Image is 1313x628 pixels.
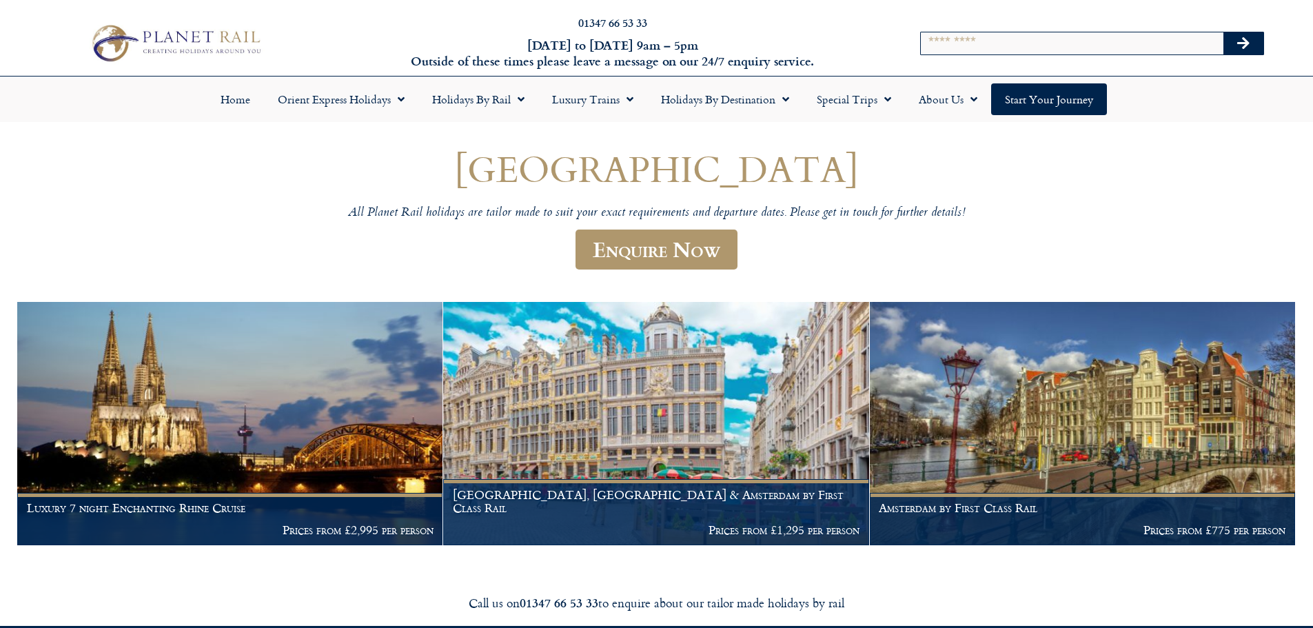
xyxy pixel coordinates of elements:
[85,21,265,65] img: Planet Rail Train Holidays Logo
[7,83,1306,115] nav: Menu
[27,501,434,515] h1: Luxury 7 night Enchanting Rhine Cruise
[879,501,1285,515] h1: Amsterdam by First Class Rail
[271,595,1043,611] div: Call us on to enquire about our tailor made holidays by rail
[879,523,1285,537] p: Prices from £775 per person
[17,302,443,546] a: Luxury 7 night Enchanting Rhine Cruise Prices from £2,995 per person
[578,14,647,30] a: 01347 66 53 33
[443,302,869,546] a: [GEOGRAPHIC_DATA], [GEOGRAPHIC_DATA] & Amsterdam by First Class Rail Prices from £1,295 per person
[905,83,991,115] a: About Us
[538,83,647,115] a: Luxury Trains
[803,83,905,115] a: Special Trips
[354,37,872,70] h6: [DATE] to [DATE] 9am – 5pm Outside of these times please leave a message on our 24/7 enquiry serv...
[870,302,1296,546] a: Amsterdam by First Class Rail Prices from £775 per person
[207,83,264,115] a: Home
[27,523,434,537] p: Prices from £2,995 per person
[1223,32,1263,54] button: Search
[418,83,538,115] a: Holidays by Rail
[453,523,859,537] p: Prices from £1,295 per person
[243,148,1070,189] h1: [GEOGRAPHIC_DATA]
[243,205,1070,221] p: All Planet Rail holidays are tailor made to suit your exact requirements and departure dates. Ple...
[576,230,737,270] a: Enquire Now
[520,594,598,611] strong: 01347 66 53 33
[264,83,418,115] a: Orient Express Holidays
[453,488,859,515] h1: [GEOGRAPHIC_DATA], [GEOGRAPHIC_DATA] & Amsterdam by First Class Rail
[647,83,803,115] a: Holidays by Destination
[991,83,1107,115] a: Start your Journey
